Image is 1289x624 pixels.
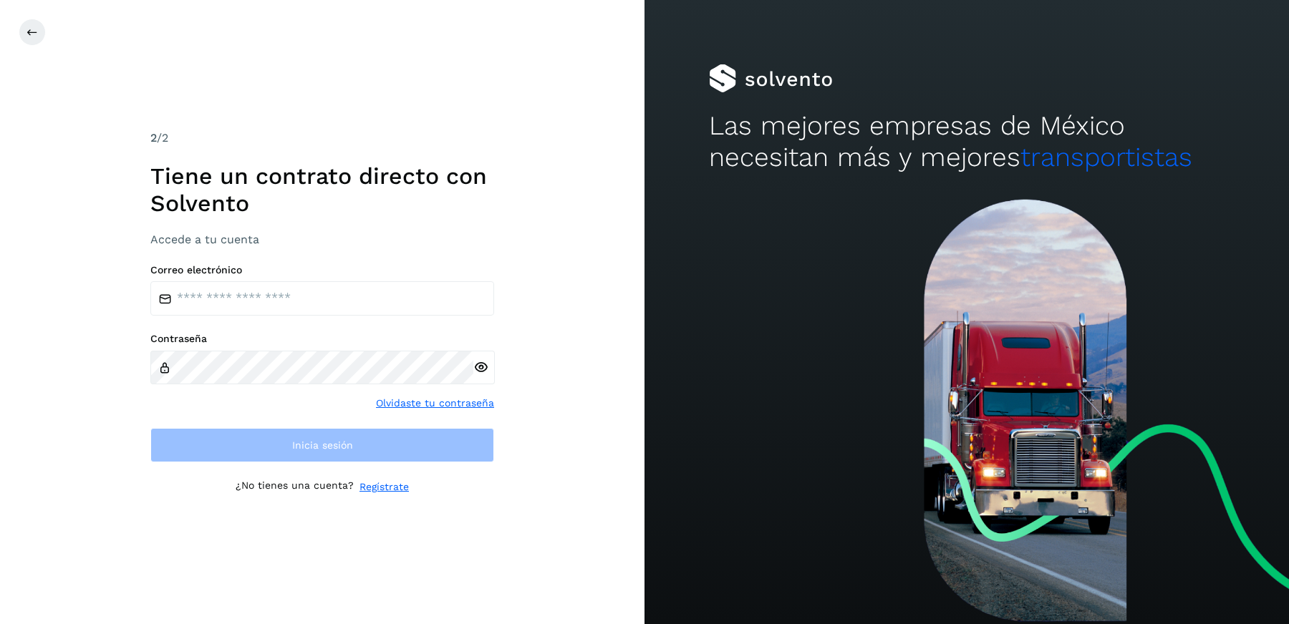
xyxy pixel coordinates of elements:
a: Regístrate [359,479,409,494]
span: Inicia sesión [292,440,353,450]
button: Inicia sesión [150,428,494,462]
span: 2 [150,131,157,145]
h1: Tiene un contrato directo con Solvento [150,162,494,218]
h3: Accede a tu cuenta [150,233,494,246]
a: Olvidaste tu contraseña [376,396,494,411]
label: Contraseña [150,333,494,345]
p: ¿No tienes una cuenta? [236,479,354,494]
label: Correo electrónico [150,264,494,276]
h2: Las mejores empresas de México necesitan más y mejores [709,110,1225,174]
div: /2 [150,130,494,147]
span: transportistas [1020,142,1192,172]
